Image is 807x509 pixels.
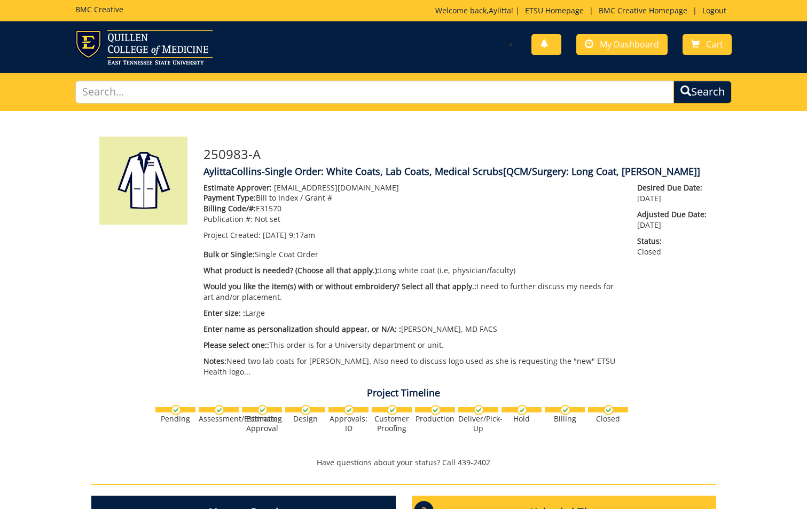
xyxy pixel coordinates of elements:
h4: Project Timeline [91,388,716,399]
p: I need to further discuss my needs for art and/or placement. [203,281,622,303]
div: Deliver/Pick-Up [458,414,498,433]
span: Project Created: [203,230,261,240]
span: Cart [706,38,723,50]
p: Welcome back, ! | | | [435,5,732,16]
p: [DATE] [637,209,708,230]
img: checkmark [560,405,570,415]
a: Aylitta [489,5,511,15]
img: checkmark [474,405,484,415]
span: Payment Type: [203,193,256,203]
div: Closed [588,414,628,424]
p: E31570 [203,203,622,214]
h3: 250983-A [203,147,708,161]
img: checkmark [171,405,181,415]
img: ETSU logo [75,30,213,65]
div: Billing [545,414,585,424]
p: Closed [637,236,708,257]
a: BMC Creative Homepage [593,5,693,15]
span: [QCM/Surgery: Long Coat, [PERSON_NAME]] [503,165,700,178]
img: checkmark [430,405,441,415]
img: Product featured image [99,137,187,225]
span: Enter size: : [203,308,245,318]
img: checkmark [257,405,268,415]
p: Large [203,308,622,319]
input: Search... [75,81,674,104]
div: Pending [155,414,195,424]
span: Would you like the item(s) with or without embroidery? Select all that apply.: [203,281,476,291]
div: Approvals: ID [328,414,369,433]
span: [DATE] 9:17am [263,230,315,240]
a: My Dashboard [576,34,668,55]
img: checkmark [517,405,527,415]
div: Hold [502,414,542,424]
img: checkmark [604,405,614,415]
h4: AylittaCollins-Single Order: White Coats, Lab Coats, Medical Scrubs [203,166,708,177]
div: Assessment/Estimating [199,414,239,424]
p: Long white coat (i.e, physician/faculty) [203,265,622,276]
span: Adjusted Due Date: [637,209,708,220]
span: Publication #: [203,214,253,224]
p: This order is for a University department or unit. [203,340,622,351]
a: Logout [697,5,732,15]
p: [EMAIL_ADDRESS][DOMAIN_NAME] [203,182,622,193]
p: Single Coat Order [203,249,622,260]
img: checkmark [214,405,224,415]
span: What product is needed? (Choose all that apply.): [203,265,379,275]
span: Estimate Approver: [203,182,272,193]
p: [DATE] [637,182,708,204]
span: My Dashboard [600,38,659,50]
span: Status: [637,236,708,246]
img: checkmark [387,405,397,415]
div: Estimate Approval [242,414,282,433]
a: ETSU Homepage [520,5,589,15]
span: Desired Due Date: [637,182,708,193]
a: Cart [683,34,732,55]
p: Have questions about your status? Call 439-2402 [91,457,716,468]
div: Design [285,414,325,424]
p: Need two lab coats for [PERSON_NAME]. Also need to discuss logo used as she is requesting the "ne... [203,356,622,377]
p: Bill to Index / Grant # [203,193,622,203]
span: Enter name as personalization should appear, or N/A: : [203,324,401,334]
span: Please select one:: [203,340,269,350]
span: Not set [255,214,280,224]
button: Search [673,81,732,104]
div: Customer Proofing [372,414,412,433]
span: Billing Code/#: [203,203,256,213]
span: Bulk or Single: [203,249,255,259]
img: checkmark [301,405,311,415]
img: checkmark [344,405,354,415]
span: Notes: [203,356,226,366]
p: [PERSON_NAME], MD FACS [203,324,622,335]
div: Production [415,414,455,424]
h5: BMC Creative [75,5,123,13]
